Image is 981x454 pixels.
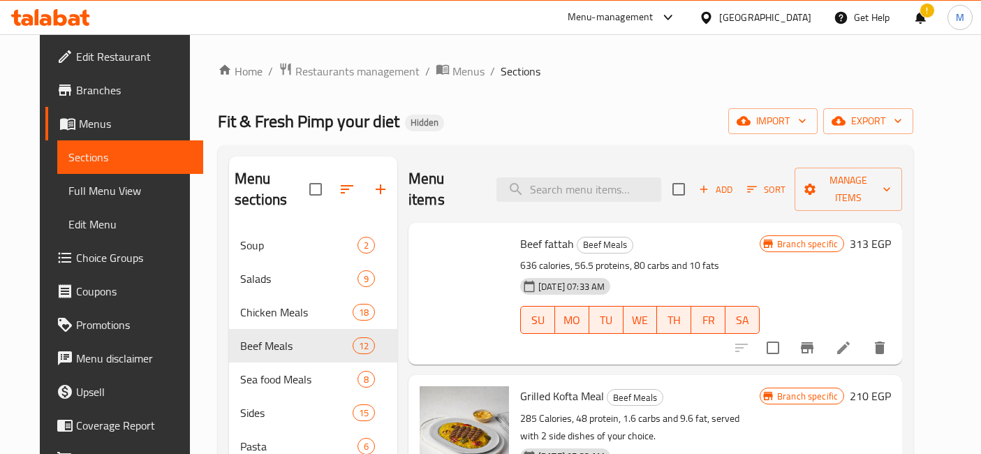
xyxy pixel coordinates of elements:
div: Hidden [405,115,444,131]
span: Branch specific [772,390,843,403]
button: export [823,108,913,134]
button: FR [691,306,725,334]
span: Choice Groups [76,249,193,266]
div: [GEOGRAPHIC_DATA] [719,10,811,25]
span: M [956,10,964,25]
button: delete [863,331,897,365]
h6: 313 EGP [850,234,891,254]
span: Select to update [758,333,788,363]
div: items [357,237,375,254]
div: items [353,337,375,354]
span: 8 [358,373,374,386]
span: Beef Meals [577,237,633,253]
span: Coverage Report [76,417,193,434]
button: Sort [744,179,789,200]
span: Beef Meals [607,390,663,406]
span: WE [629,310,652,330]
span: Menus [452,63,485,80]
span: Chicken Meals [240,304,353,321]
a: Choice Groups [45,241,204,274]
div: Salads9 [229,262,397,295]
span: Select all sections [301,175,330,204]
a: Menus [436,62,485,80]
li: / [268,63,273,80]
span: TH [663,310,686,330]
span: Restaurants management [295,63,420,80]
span: Soup [240,237,357,254]
span: SA [731,310,754,330]
span: MO [561,310,584,330]
button: Branch-specific-item [790,331,824,365]
span: Beef Meals [240,337,353,354]
span: Full Menu View [68,182,193,199]
span: Add item [693,179,738,200]
button: Manage items [795,168,902,211]
span: export [834,112,902,130]
span: TU [595,310,618,330]
div: Soup2 [229,228,397,262]
span: 18 [353,306,374,319]
button: WE [624,306,658,334]
div: Beef Meals [607,389,663,406]
span: Branch specific [772,237,843,251]
button: SA [725,306,760,334]
a: Edit menu item [835,339,852,356]
h2: Menu sections [235,168,309,210]
span: Salads [240,270,357,287]
div: Sides15 [229,396,397,430]
div: Menu-management [568,9,654,26]
span: SU [526,310,549,330]
span: Upsell [76,383,193,400]
div: Beef Meals12 [229,329,397,363]
div: items [353,304,375,321]
span: Edit Menu [68,216,193,233]
div: Chicken Meals18 [229,295,397,329]
a: Restaurants management [279,62,420,80]
input: search [496,177,661,202]
div: Beef Meals [577,237,633,254]
span: Beef fattah [520,233,574,254]
a: Menu disclaimer [45,342,204,375]
span: 2 [358,239,374,252]
span: Promotions [76,316,193,333]
span: Hidden [405,117,444,129]
button: MO [555,306,589,334]
p: 636 calories, 56.5 proteins, 80 carbs and 10 fats [520,257,760,274]
a: Coupons [45,274,204,308]
span: Sea food Meals [240,371,357,388]
h2: Menu items [408,168,480,210]
span: Edit Restaurant [76,48,193,65]
button: SU [520,306,555,334]
button: Add [693,179,738,200]
nav: breadcrumb [218,62,913,80]
span: Sections [68,149,193,166]
span: Sort [747,182,785,198]
span: Grilled Kofta Meal [520,386,604,407]
span: Sides [240,404,353,421]
span: FR [697,310,720,330]
span: 12 [353,339,374,353]
span: Menus [79,115,193,132]
span: Sort items [738,179,795,200]
a: Upsell [45,375,204,409]
span: 15 [353,407,374,420]
span: Add [697,182,735,198]
span: Sections [501,63,540,80]
span: 6 [358,440,374,453]
span: [DATE] 07:33 AM [533,280,610,293]
p: 285 Calories, 48 protein, 1.6 carbs and 9.6 fat, served with 2 side dishes of your choice. [520,410,760,445]
div: Sea food Meals8 [229,363,397,396]
a: Promotions [45,308,204,342]
span: Sort sections [330,173,364,206]
a: Branches [45,73,204,107]
button: TH [657,306,691,334]
li: / [490,63,495,80]
span: Manage items [806,172,891,207]
a: Full Menu View [57,174,204,207]
li: / [425,63,430,80]
span: Coupons [76,283,193,300]
a: Sections [57,140,204,174]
